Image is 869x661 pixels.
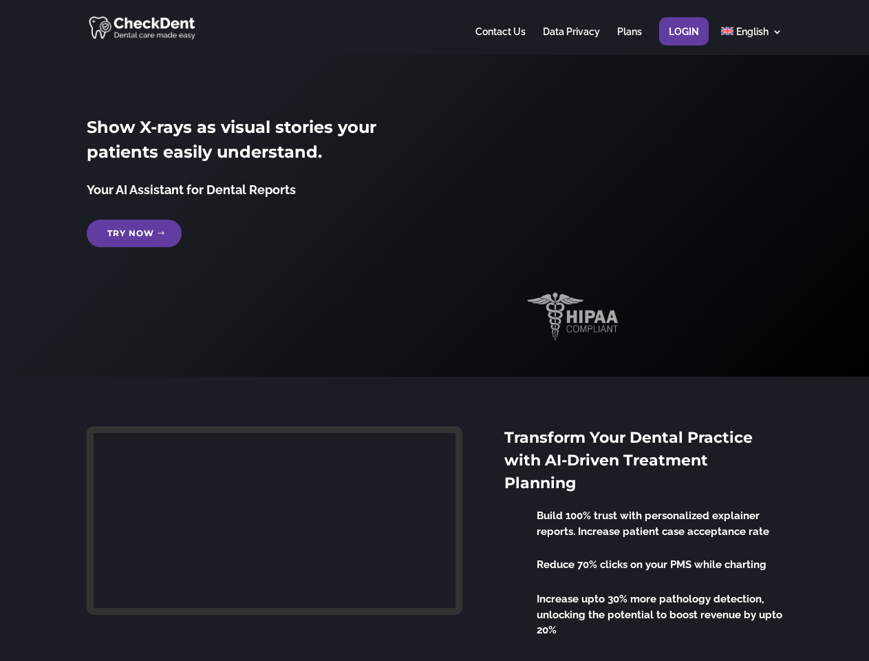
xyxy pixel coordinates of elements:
a: Data Privacy [543,27,600,54]
a: English [721,27,782,54]
span: Transform Your Dental Practice with AI-Driven Treatment Planning [504,428,753,492]
img: CheckDent AI [89,14,197,41]
span: Increase upto 30% more pathology detection, unlocking the potential to boost revenue by upto 20% [537,593,782,636]
a: Contact Us [475,27,526,54]
a: Try Now [87,220,182,247]
span: Reduce 70% clicks on your PMS while charting [537,558,766,571]
span: Your AI Assistant for Dental Reports [87,182,296,197]
h2: Show X-rays as visual stories your patients easily understand. [87,115,415,171]
a: Plans [617,27,642,54]
span: Build 100% trust with personalized explainer reports. Increase patient case acceptance rate [537,510,769,538]
img: X_Ray_annotated [453,103,782,247]
span: English [736,26,769,37]
a: Login [669,27,699,54]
